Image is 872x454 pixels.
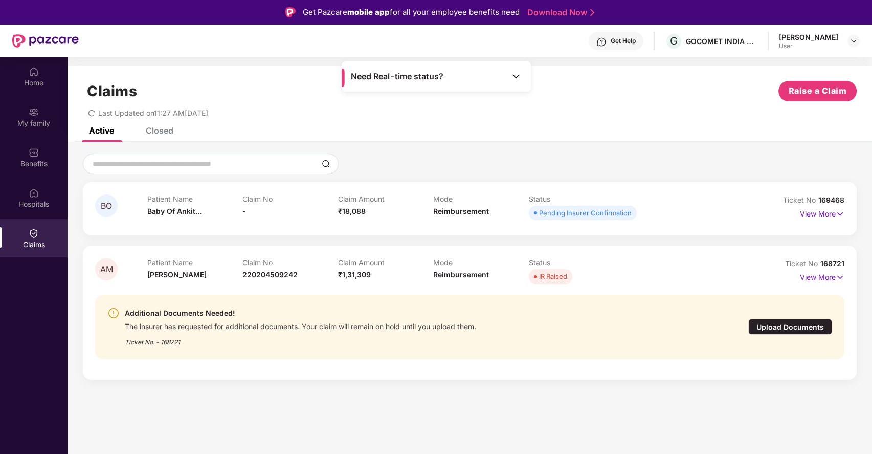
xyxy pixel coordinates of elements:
img: svg+xml;base64,PHN2ZyBpZD0iQ2xhaW0iIHhtbG5zPSJodHRwOi8vd3d3LnczLm9yZy8yMDAwL3N2ZyIgd2lkdGg9IjIwIi... [29,228,39,239]
p: Patient Name [147,194,243,203]
span: G [670,35,678,47]
img: svg+xml;base64,PHN2ZyB4bWxucz0iaHR0cDovL3d3dy53My5vcmcvMjAwMC9zdmciIHdpZHRoPSIxNyIgaGVpZ2h0PSIxNy... [836,272,844,283]
img: Logo [285,7,296,17]
div: The insurer has requested for additional documents. Your claim will remain on hold until you uplo... [125,319,476,331]
span: Baby Of Ankit... [147,207,202,215]
p: View More [800,269,844,283]
strong: mobile app [347,7,390,17]
span: Ticket No [785,259,820,268]
img: svg+xml;base64,PHN2ZyB4bWxucz0iaHR0cDovL3d3dy53My5vcmcvMjAwMC9zdmciIHdpZHRoPSIxNyIgaGVpZ2h0PSIxNy... [836,208,844,220]
span: ₹18,088 [338,207,366,215]
p: Patient Name [147,258,243,267]
button: Raise a Claim [778,81,857,101]
h1: Claims [87,82,137,100]
div: Get Help [611,37,636,45]
div: [PERSON_NAME] [779,32,838,42]
span: redo [88,109,95,117]
span: Last Updated on 11:27 AM[DATE] [98,109,208,117]
p: Status [529,194,624,203]
p: View More [800,206,844,220]
div: Additional Documents Needed! [125,307,476,319]
img: svg+xml;base64,PHN2ZyBpZD0iRHJvcGRvd24tMzJ4MzIiIHhtbG5zPSJodHRwOi8vd3d3LnczLm9yZy8yMDAwL3N2ZyIgd2... [849,37,858,45]
div: GOCOMET INDIA PRIVATE LIMITED [686,36,757,46]
div: Active [89,125,114,136]
span: ₹1,31,309 [338,270,371,279]
span: 168721 [820,259,844,268]
div: Upload Documents [748,319,832,335]
img: Stroke [590,7,594,18]
img: Toggle Icon [511,71,521,81]
img: svg+xml;base64,PHN2ZyBpZD0iU2VhcmNoLTMyeDMyIiB4bWxucz0iaHR0cDovL3d3dy53My5vcmcvMjAwMC9zdmciIHdpZH... [322,160,330,168]
div: User [779,42,838,50]
p: Claim Amount [338,258,434,267]
span: 220204509242 [242,270,298,279]
p: Claim Amount [338,194,434,203]
p: Claim No [242,194,338,203]
img: svg+xml;base64,PHN2ZyBpZD0iSG9tZSIgeG1sbnM9Imh0dHA6Ly93d3cudzMub3JnLzIwMDAvc3ZnIiB3aWR0aD0iMjAiIG... [29,67,39,77]
img: New Pazcare Logo [12,34,79,48]
a: Download Now [527,7,591,18]
img: svg+xml;base64,PHN2ZyBpZD0iV2FybmluZ18tXzI0eDI0IiBkYXRhLW5hbWU9Ildhcm5pbmcgLSAyNHgyNCIgeG1sbnM9Im... [107,307,120,319]
p: Claim No [242,258,338,267]
span: BO [101,202,112,210]
span: Reimbursement [433,207,489,215]
span: [PERSON_NAME] [147,270,207,279]
span: Reimbursement [433,270,489,279]
img: svg+xml;base64,PHN2ZyBpZD0iQmVuZWZpdHMiIHhtbG5zPSJodHRwOi8vd3d3LnczLm9yZy8yMDAwL3N2ZyIgd2lkdGg9Ij... [29,147,39,158]
span: 169468 [818,196,844,204]
div: IR Raised [539,271,567,282]
div: Get Pazcare for all your employee benefits need [303,6,520,18]
p: Mode [433,258,529,267]
span: Need Real-time status? [351,71,443,82]
span: Raise a Claim [789,84,847,97]
div: Closed [146,125,173,136]
p: Mode [433,194,529,203]
span: AM [100,265,113,274]
span: - [242,207,246,215]
span: Ticket No [783,196,818,204]
img: svg+xml;base64,PHN2ZyBpZD0iSGVscC0zMngzMiIgeG1sbnM9Imh0dHA6Ly93d3cudzMub3JnLzIwMDAvc3ZnIiB3aWR0aD... [596,37,607,47]
img: svg+xml;base64,PHN2ZyBpZD0iSG9zcGl0YWxzIiB4bWxucz0iaHR0cDovL3d3dy53My5vcmcvMjAwMC9zdmciIHdpZHRoPS... [29,188,39,198]
img: svg+xml;base64,PHN2ZyB3aWR0aD0iMjAiIGhlaWdodD0iMjAiIHZpZXdCb3g9IjAgMCAyMCAyMCIgZmlsbD0ibm9uZSIgeG... [29,107,39,117]
div: Ticket No. - 168721 [125,331,476,347]
p: Status [529,258,624,267]
div: Pending Insurer Confirmation [539,208,632,218]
